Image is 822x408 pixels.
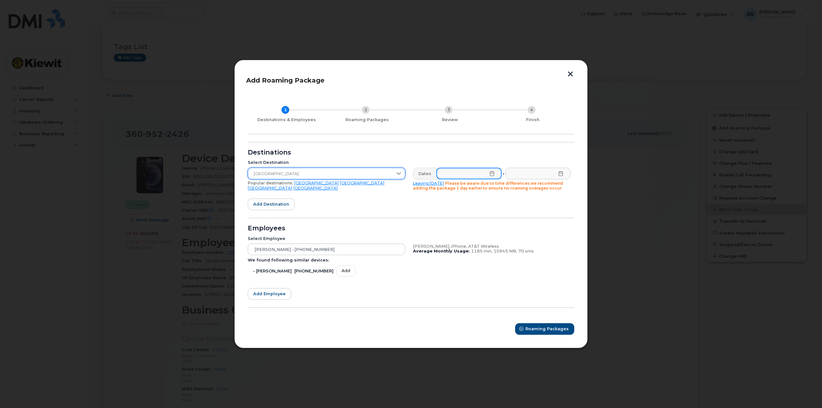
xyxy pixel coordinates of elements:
[328,117,406,122] div: Roaming Packages
[248,186,292,191] a: [GEOGRAPHIC_DATA]
[528,106,535,114] div: 4
[248,226,574,231] div: Employees
[494,249,517,253] span: 10945 MB,
[436,168,502,179] input: Please fill out this field
[248,244,405,255] input: Search device
[248,288,291,300] button: Add employee
[445,106,452,114] div: 3
[248,160,405,165] div: Select Destination
[248,199,295,210] button: Add destination
[253,201,289,207] span: Add destination
[518,249,534,253] span: 70 sms
[293,186,338,191] a: [GEOGRAPHIC_DATA]
[248,150,574,155] div: Destinations
[411,117,489,122] div: Review
[413,181,563,191] span: Please be aware due to time differences we recommend adding the package 1 day earlier to ensure n...
[248,236,405,241] div: Select Employee
[471,249,492,253] span: 1185 min,
[294,181,339,185] a: [GEOGRAPHIC_DATA]
[246,76,325,84] span: Add Roaming Package
[294,269,334,274] span: [PHONE_NUMBER]
[336,265,356,277] button: Add
[413,244,570,249] div: [PERSON_NAME], iPhone, AT&T Wireless
[413,249,470,253] b: Average Monthly Usage:
[515,323,574,335] button: Roaming Packages
[525,326,569,332] span: Roaming Packages
[253,291,286,297] span: Add employee
[794,380,817,403] iframe: Messenger Launcher
[248,258,405,263] div: We found following similar devices:
[505,168,570,179] input: Please fill out this field
[248,181,293,185] span: Popular destinations:
[253,269,292,274] span: - [PERSON_NAME]
[340,181,384,185] a: [GEOGRAPHIC_DATA]
[413,181,444,186] a: Leaving [DATE]
[501,168,506,179] div: -
[248,168,393,180] span: Australia
[494,117,572,122] div: Finish
[362,106,370,114] div: 2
